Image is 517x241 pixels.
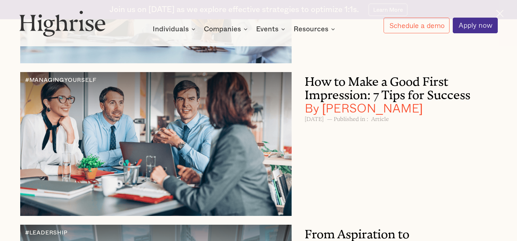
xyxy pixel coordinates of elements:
[204,25,241,33] div: Companies
[327,114,368,121] h6: — Published in :
[25,230,68,236] div: #LEADERSHIP
[153,25,197,33] div: Individuals
[305,72,478,115] h3: How to Make a Good First Impression: 7 Tips for Success
[371,114,389,121] h6: Article
[305,98,423,117] span: By [PERSON_NAME]
[453,18,497,33] a: Apply now
[305,114,324,121] h6: [DATE]
[19,10,106,37] img: Highrise logo
[294,25,328,33] div: Resources
[153,25,189,33] div: Individuals
[25,77,97,83] div: #MANAGINGYOURSELF
[20,72,497,216] a: Well-dressed individual entering a meeting room, highlighting tips for a good first impression.#M...
[384,18,449,33] a: Schedule a demo
[204,25,250,33] div: Companies
[294,25,337,33] div: Resources
[256,25,287,33] div: Events
[256,25,279,33] div: Events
